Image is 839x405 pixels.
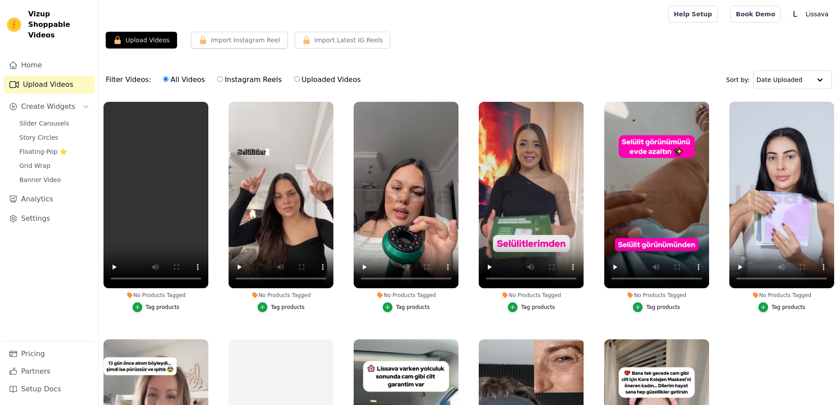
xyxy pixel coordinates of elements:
p: Lissava [802,6,832,22]
label: Uploaded Videos [294,74,361,85]
button: Create Widgets [4,98,95,115]
div: No Products Tagged [479,292,584,299]
button: Tag products [758,302,806,312]
div: No Products Tagged [604,292,709,299]
span: Grid Wrap [19,161,50,170]
span: Create Widgets [21,101,75,112]
span: Vizup Shoppable Videos [28,9,91,41]
div: Tag products [146,304,180,311]
button: Import Latest IG Reels [295,32,391,48]
div: No Products Tagged [729,292,834,299]
div: Tag products [772,304,806,311]
div: Filter Videos: [106,70,366,90]
a: Floating-Pop ⭐ [14,145,95,158]
div: Tag products [646,304,680,311]
label: All Videos [163,74,205,85]
a: Book Demo [730,6,781,22]
span: Banner Video [19,175,61,184]
a: Help Setup [668,6,718,22]
input: All Videos [163,76,169,82]
a: Pricing [4,345,95,363]
span: Story Circles [19,133,58,142]
a: Analytics [4,190,95,208]
a: Setup Docs [4,380,95,398]
span: Floating-Pop ⭐ [19,147,67,156]
button: Tag products [383,302,430,312]
button: Tag products [633,302,680,312]
text: L [793,10,797,19]
a: Banner Video [14,174,95,186]
span: Slider Carousels [19,119,69,128]
label: Instagram Reels [217,74,282,85]
a: Grid Wrap [14,160,95,172]
div: Tag products [271,304,305,311]
div: No Products Tagged [354,292,458,299]
a: Settings [4,210,95,227]
a: Partners [4,363,95,380]
button: Upload Videos [106,32,177,48]
div: Tag products [396,304,430,311]
img: Vizup [7,18,21,32]
div: No Products Tagged [103,292,208,299]
input: Uploaded Videos [294,76,300,82]
div: Tag products [521,304,555,311]
input: Instagram Reels [217,76,223,82]
a: Slider Carousels [14,117,95,130]
span: Import Latest IG Reels [314,36,383,45]
div: Sort by: [726,71,832,89]
a: Story Circles [14,131,95,144]
button: Tag products [508,302,555,312]
a: Home [4,56,95,74]
div: No Products Tagged [229,292,333,299]
button: Tag products [133,302,180,312]
button: Tag products [258,302,305,312]
button: L Lissava [788,6,832,22]
a: Upload Videos [4,76,95,93]
button: Import Instagram Reel [191,32,288,48]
